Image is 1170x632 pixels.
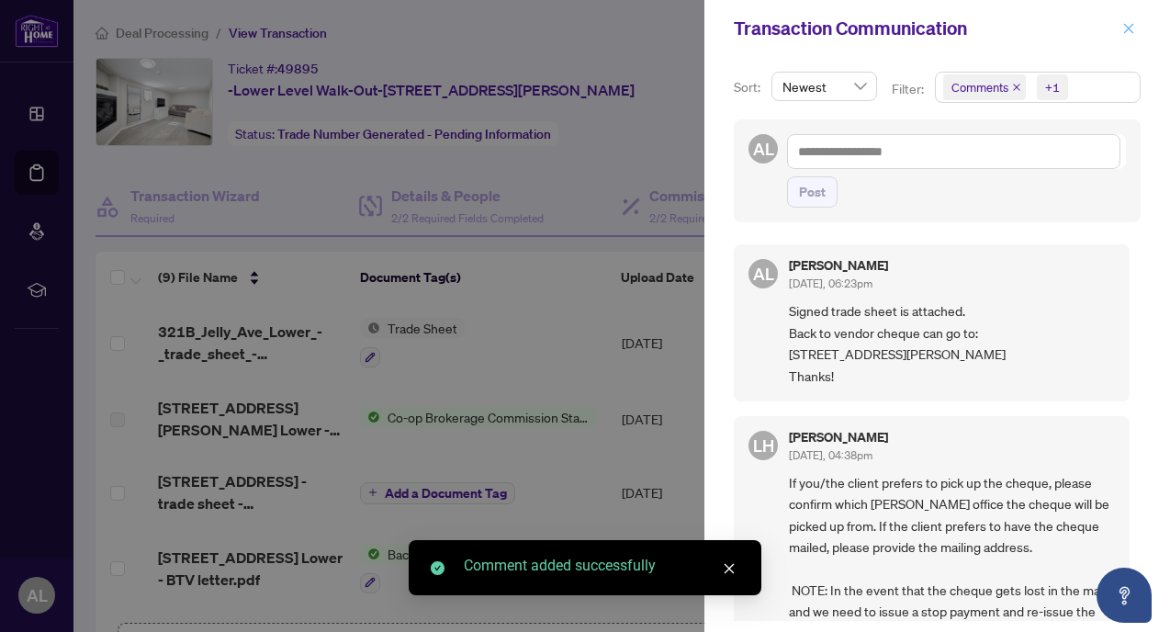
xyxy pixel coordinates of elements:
span: Newest [782,73,866,100]
span: close [1122,22,1135,35]
p: Filter: [892,79,927,99]
div: Transaction Communication [734,15,1117,42]
span: LH [753,433,774,458]
span: close [1012,83,1021,92]
span: AL [753,136,774,162]
a: Close [719,559,739,579]
h5: [PERSON_NAME] [789,259,888,272]
div: Comment added successfully [464,555,739,577]
span: Signed trade sheet is attached. Back to vendor cheque can go to: [STREET_ADDRESS][PERSON_NAME] Th... [789,300,1115,387]
span: [DATE], 04:38pm [789,448,872,462]
button: Post [787,176,838,208]
span: check-circle [431,561,444,575]
span: [DATE], 06:23pm [789,276,872,290]
button: Open asap [1097,568,1152,623]
p: Sort: [734,77,764,97]
span: Comments [951,78,1008,96]
span: Comments [943,74,1026,100]
div: +1 [1045,78,1060,96]
span: close [723,562,736,575]
span: AL [753,261,774,287]
h5: [PERSON_NAME] [789,431,888,444]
